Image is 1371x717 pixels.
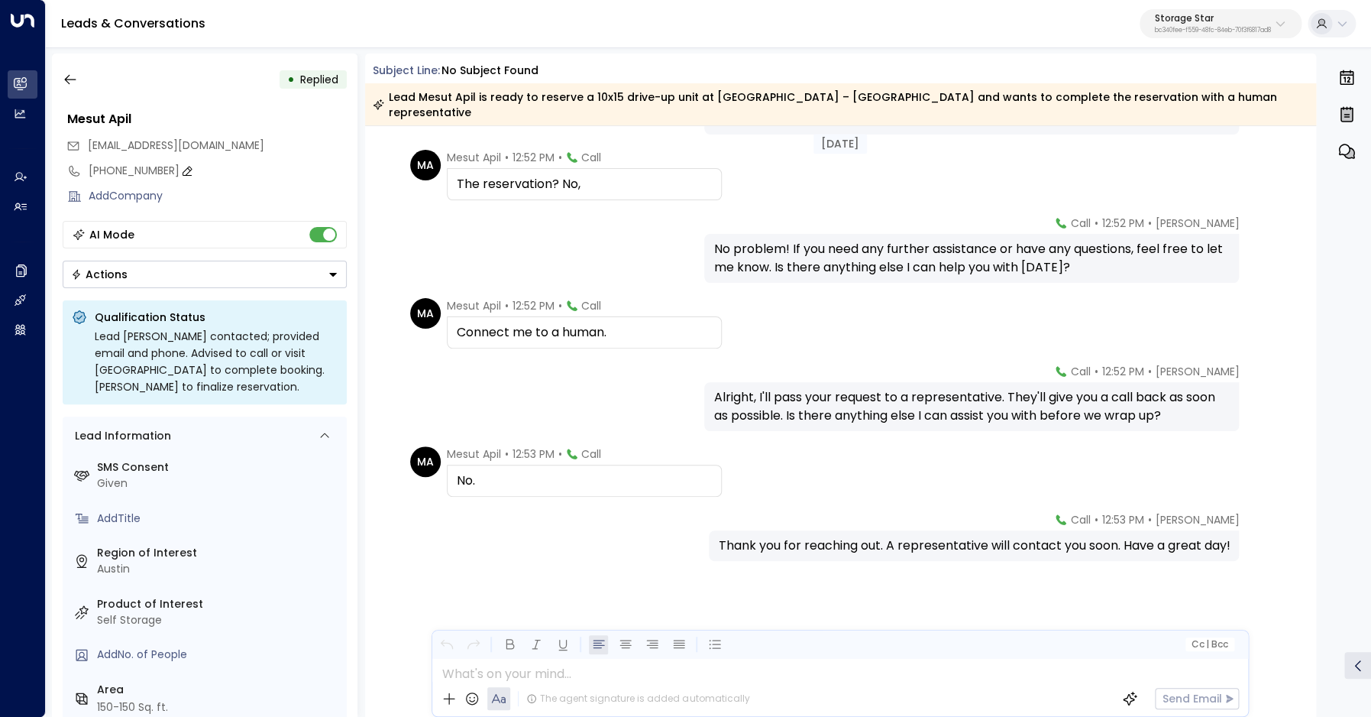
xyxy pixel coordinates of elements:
div: [DATE] [813,134,867,154]
button: Actions [63,261,347,288]
div: Lead Mesut Apil is ready to reserve a 10x15 drive-up unit at [GEOGRAPHIC_DATA] – [GEOGRAPHIC_DATA... [373,89,1308,120]
div: Austin [97,561,341,577]
div: Given [97,475,341,492]
a: Leads & Conversations [61,15,205,32]
span: 12:52 PM [513,150,555,165]
button: Redo [464,635,483,654]
div: AddTitle [97,511,341,527]
div: AddCompany [89,188,347,204]
div: Lead Information [70,428,171,444]
span: [PERSON_NAME] [1155,512,1239,527]
div: Self Storage [97,612,341,628]
span: Subject Line: [373,63,440,78]
div: Button group with a nested menu [63,261,347,288]
span: Call [581,298,601,313]
button: Storage Starbc340fee-f559-48fc-84eb-70f3f6817ad8 [1140,9,1301,38]
span: Mesut Apil [447,446,501,462]
span: Mesut Apil [447,298,501,313]
span: Replied [300,72,338,87]
span: • [558,446,562,462]
div: The agent signature is added automatically [526,692,749,706]
div: Actions [71,268,128,281]
img: 120_headshot.jpg [1245,364,1276,394]
span: onpointpropertypros@gmail.com [88,138,264,154]
p: Storage Star [1155,14,1271,23]
span: Mesut Apil [447,150,501,165]
div: • [287,66,295,93]
span: Cc Bcc [1192,639,1228,650]
div: No subject found [441,63,538,79]
label: Product of Interest [97,596,341,612]
div: No. [457,472,712,490]
span: • [505,298,509,313]
span: • [505,150,509,165]
div: The reservation? No, [457,175,712,193]
div: Connect me to a human. [457,323,712,342]
span: [EMAIL_ADDRESS][DOMAIN_NAME] [88,138,264,153]
span: Call [1070,364,1090,379]
span: • [1147,512,1151,527]
span: 12:53 PM [1101,512,1143,527]
span: 12:52 PM [513,298,555,313]
div: [PHONE_NUMBER] [89,163,347,179]
span: [PERSON_NAME] [1155,216,1239,231]
div: Thank you for reaching out. A representative will contact you soon. Have a great day! [718,537,1230,555]
label: Region of Interest [97,545,341,561]
span: • [1147,364,1151,379]
span: Call [581,150,601,165]
p: Qualification Status [95,310,338,325]
div: MA [410,446,441,477]
span: • [1147,216,1151,231]
button: Cc|Bcc [1185,638,1234,652]
span: [PERSON_NAME] [1155,364,1239,379]
span: • [558,150,562,165]
div: AI Mode [89,227,134,242]
label: Area [97,682,341,698]
div: Alright, I'll pass your request to a representative. They'll give you a call back as soon as poss... [713,388,1230,425]
div: 150-150 Sq. ft. [97,699,168,715]
span: • [505,446,509,462]
span: Call [1070,512,1090,527]
button: Undo [437,635,456,654]
span: Call [1070,216,1090,231]
span: | [1206,639,1209,650]
div: No problem! If you need any further assistance or have any questions, feel free to let me know. I... [713,240,1230,277]
img: 120_headshot.jpg [1245,216,1276,246]
span: Call [581,446,601,462]
label: SMS Consent [97,459,341,475]
div: Lead [PERSON_NAME] contacted; provided email and phone. Advised to call or visit [GEOGRAPHIC_DATA... [95,328,338,395]
div: Mesut Apil [67,110,347,128]
span: • [1094,216,1098,231]
span: 12:52 PM [1101,364,1143,379]
span: 12:52 PM [1101,216,1143,231]
div: AddNo. of People [97,647,341,663]
div: MA [410,150,441,180]
div: MA [410,298,441,329]
span: • [1094,364,1098,379]
img: 120_headshot.jpg [1245,512,1276,543]
span: • [1094,512,1098,527]
span: 12:53 PM [513,446,555,462]
p: bc340fee-f559-48fc-84eb-70f3f6817ad8 [1155,28,1271,34]
span: • [558,298,562,313]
